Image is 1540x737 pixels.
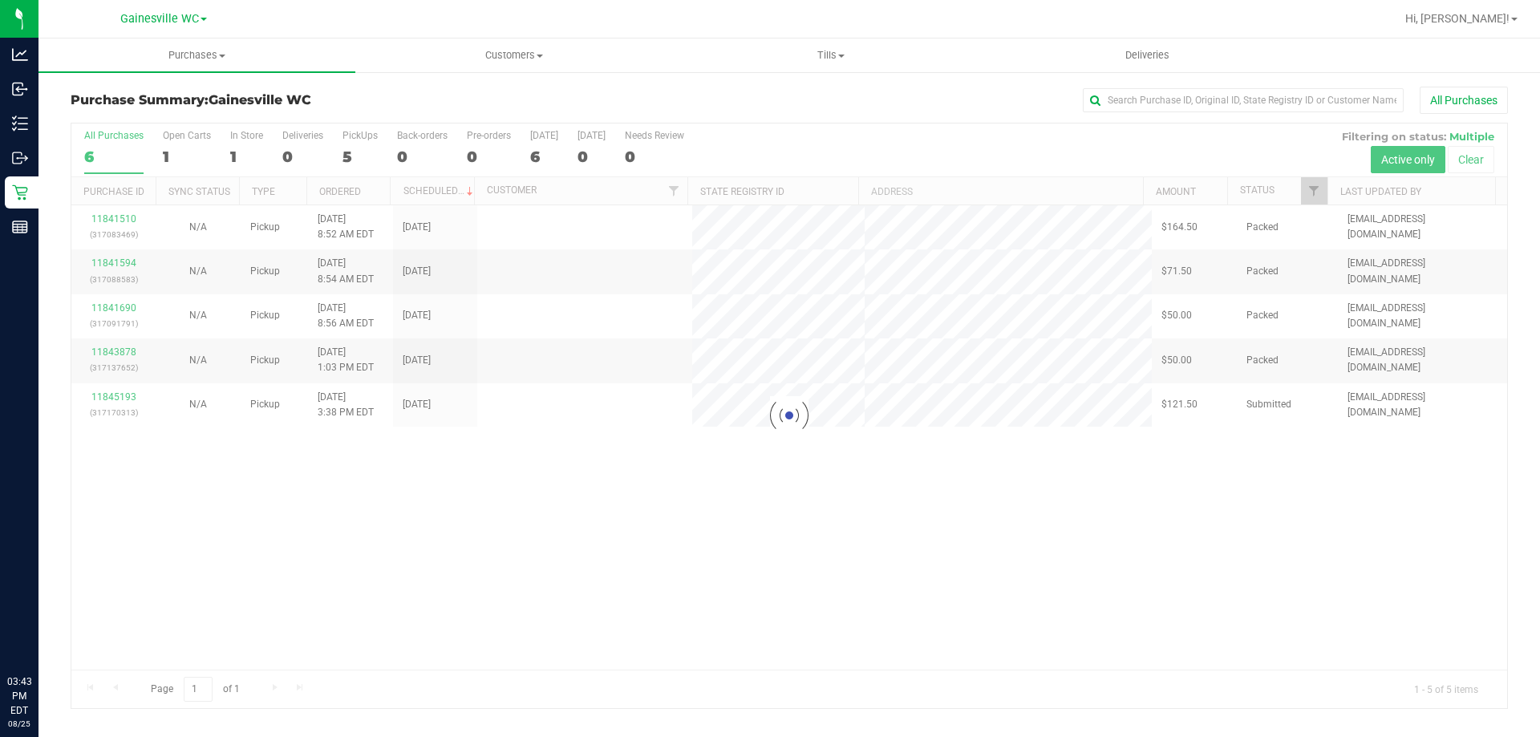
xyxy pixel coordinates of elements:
inline-svg: Inbound [12,81,28,97]
a: Customers [355,38,672,72]
a: Purchases [38,38,355,72]
p: 08/25 [7,718,31,730]
span: Gainesville WC [209,92,311,107]
inline-svg: Inventory [12,115,28,132]
iframe: Resource center [16,609,64,657]
h3: Purchase Summary: [71,93,549,107]
a: Tills [672,38,989,72]
span: Tills [673,48,988,63]
span: Gainesville WC [120,12,199,26]
span: Customers [356,48,671,63]
span: Hi, [PERSON_NAME]! [1405,12,1510,25]
span: Purchases [38,48,355,63]
inline-svg: Retail [12,184,28,200]
p: 03:43 PM EDT [7,674,31,718]
iframe: Resource center unread badge [47,606,67,626]
button: All Purchases [1420,87,1508,114]
input: Search Purchase ID, Original ID, State Registry ID or Customer Name... [1083,88,1404,112]
inline-svg: Reports [12,219,28,235]
inline-svg: Analytics [12,47,28,63]
span: Deliveries [1104,48,1191,63]
inline-svg: Outbound [12,150,28,166]
a: Deliveries [989,38,1306,72]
